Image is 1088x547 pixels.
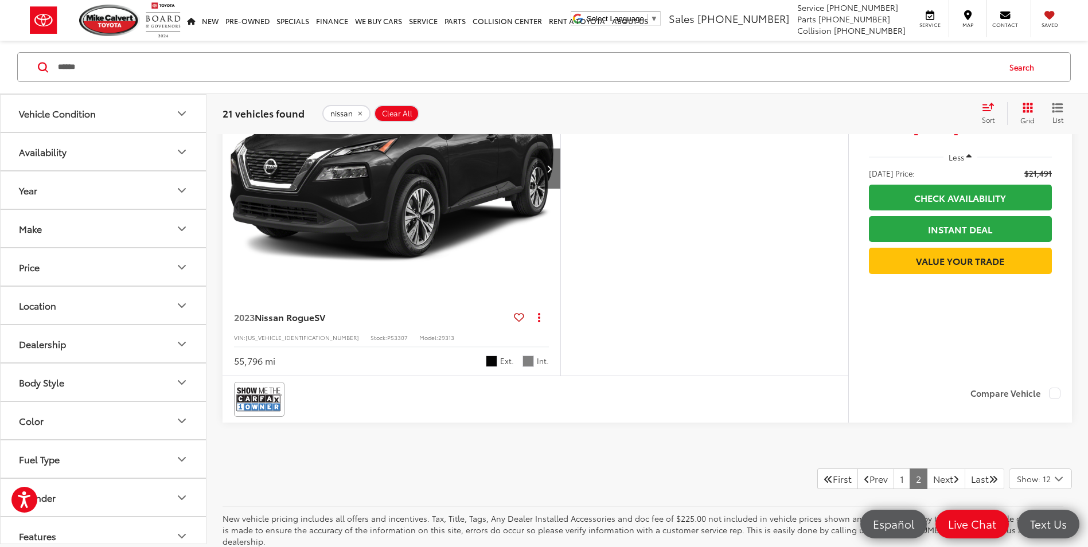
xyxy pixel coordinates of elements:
div: Availability [175,145,189,159]
button: PricePrice [1,248,207,286]
p: New vehicle pricing includes all offers and incentives. Tax, Title, Tags, Any Dealer Installed Ac... [223,513,1063,547]
button: Less [943,147,978,167]
div: Price [19,261,40,272]
img: Mike Calvert Toyota [79,5,140,36]
i: First Page [824,474,833,483]
span: Español [867,517,920,531]
span: P53307 [387,333,408,342]
span: Model: [419,333,438,342]
span: VIN: [234,333,245,342]
div: Make [19,223,42,234]
span: [US_VEHICLE_IDENTIFICATION_NUMBER] [245,333,359,342]
button: MakeMake [1,210,207,247]
span: List [1052,115,1063,124]
div: Dealership [175,337,189,351]
span: Grid [1020,115,1035,125]
button: remove nissan [322,105,371,122]
button: Grid View [1007,102,1043,125]
div: 2023 Nissan Rogue SV 0 [222,42,561,296]
div: Location [19,300,56,311]
div: Color [19,415,44,426]
button: Search [999,53,1051,81]
span: Collision [797,25,832,36]
div: Year [19,185,37,196]
span: Text Us [1024,517,1073,531]
span: dropdown dots [538,312,540,322]
button: AvailabilityAvailability [1,133,207,170]
span: [PHONE_NUMBER] [826,2,898,13]
button: DealershipDealership [1,325,207,362]
span: 29313 [438,333,454,342]
span: Sort [982,115,995,124]
span: Less [949,152,964,162]
a: Live Chat [935,510,1009,538]
label: Compare Vehicle [970,388,1060,399]
button: CylinderCylinder [1,479,207,516]
button: Body StyleBody Style [1,364,207,401]
div: Vehicle Condition [19,108,96,119]
button: Select sort value [976,102,1007,125]
a: First PageFirst [817,468,858,489]
button: Clear All [374,105,419,122]
div: Cylinder [19,492,56,503]
span: nissan [330,109,353,118]
span: 21 vehicles found [223,106,305,120]
span: Clear All [382,109,412,118]
div: Fuel Type [175,452,189,466]
a: Previous PagePrev [857,468,894,489]
button: Vehicle ConditionVehicle Condition [1,95,207,132]
span: Sales [669,11,695,26]
div: Vehicle Condition [175,107,189,120]
span: Service [797,2,824,13]
div: Fuel Type [19,454,60,464]
a: Español [860,510,927,538]
button: LocationLocation [1,287,207,324]
span: Ext. [500,355,514,366]
span: Live Chat [942,517,1002,531]
img: CarFax One Owner [236,384,282,415]
span: Map [955,21,980,29]
div: Features [19,530,56,541]
a: NextNext Page [927,468,965,489]
span: [PHONE_NUMBER] [818,13,890,25]
span: Service [917,21,943,29]
i: Previous Page [864,474,869,483]
a: 2023Nissan RogueSV [234,311,509,323]
span: Int. [537,355,549,366]
button: Actions [529,307,549,327]
span: 2023 [234,310,255,323]
a: 2023 Nissan Rogue SV2023 Nissan Rogue SV2023 Nissan Rogue SV2023 Nissan Rogue SV [222,42,561,296]
a: 2 [910,468,927,489]
div: Make [175,222,189,236]
div: 55,796 mi [234,354,275,368]
span: SV [314,310,325,323]
span: Nissan Rogue [255,310,314,323]
a: Check Availability [869,185,1052,210]
span: Show: 12 [1017,473,1051,485]
div: Availability [19,146,67,157]
a: Value Your Trade [869,248,1052,273]
button: List View [1043,102,1072,125]
i: Next Page [953,474,959,483]
span: [PHONE_NUMBER] [834,25,906,36]
span: Super Black [486,355,497,367]
a: Text Us [1017,510,1079,538]
span: Contact [992,21,1018,29]
div: Price [175,260,189,274]
span: Parts [797,13,816,25]
div: Dealership [19,338,66,349]
div: Color [175,414,189,428]
div: Features [175,529,189,543]
span: ▼ [650,14,658,23]
input: Search by Make, Model, or Keyword [57,53,999,81]
img: 2023 Nissan Rogue SV [222,42,561,296]
span: $21,491 [1024,167,1052,179]
button: ColorColor [1,402,207,439]
div: Cylinder [175,491,189,505]
div: Body Style [175,376,189,389]
span: Stock: [371,333,387,342]
div: Body Style [19,377,64,388]
span: [DATE] Price: [869,167,915,179]
div: Year [175,183,189,197]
